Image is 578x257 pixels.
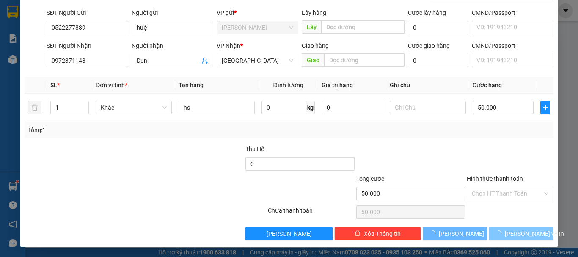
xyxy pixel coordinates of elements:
span: CHƯA CƯỚC : [80,55,128,64]
button: delete [28,101,41,114]
input: Cước giao hàng [408,54,468,67]
span: Thu Hộ [245,146,265,152]
span: Định lượng [273,82,303,88]
span: [PERSON_NAME] [267,229,312,238]
span: Tổng cước [356,175,384,182]
span: Giá trị hàng [322,82,353,88]
div: 0963933317 [81,36,167,48]
input: 0 [322,101,383,114]
label: Hình thức thanh toán [467,175,523,182]
span: plus [541,104,550,111]
span: Xóa Thông tin [364,229,401,238]
span: [PERSON_NAME] [439,229,484,238]
span: [PERSON_NAME] và In [505,229,564,238]
span: loading [429,230,439,236]
span: Giao hàng [302,42,329,49]
span: user-add [201,57,208,64]
div: Chưa thanh toán [267,206,355,221]
span: Nhận: [81,7,101,16]
div: Người nhận [132,41,213,50]
span: Cước hàng [473,82,502,88]
div: diễm [81,26,167,36]
input: Dọc đường [324,53,405,67]
span: loading [495,230,505,236]
div: [GEOGRAPHIC_DATA] [81,7,167,26]
th: Ghi chú [386,77,469,94]
input: Ghi Chú [390,101,466,114]
span: Phan Thiết [222,21,293,34]
div: CMND/Passport [472,41,553,50]
div: SĐT Người Gửi [47,8,128,17]
span: SL [50,82,57,88]
span: Khác [101,101,167,114]
span: Đơn vị tính [96,82,127,88]
div: Người gửi [132,8,213,17]
div: 30.000 [80,53,168,65]
label: Cước giao hàng [408,42,450,49]
span: Lấy hàng [302,9,326,16]
button: [PERSON_NAME] [245,227,332,240]
button: [PERSON_NAME] [423,227,487,240]
label: Cước lấy hàng [408,9,446,16]
button: deleteXóa Thông tin [334,227,421,240]
span: delete [355,230,361,237]
button: plus [540,101,550,114]
span: Gửi: [7,7,20,16]
div: VP gửi [217,8,298,17]
input: VD: Bàn, Ghế [179,101,255,114]
div: [PERSON_NAME] [7,7,75,26]
button: [PERSON_NAME] và In [489,227,553,240]
span: Giao [302,53,324,67]
span: kg [306,101,315,114]
span: Tên hàng [179,82,204,88]
div: SĐT Người Nhận [47,41,128,50]
div: CMND/Passport [472,8,553,17]
span: Đà Lạt [222,54,293,67]
div: Tổng: 1 [28,125,224,135]
input: Dọc đường [321,20,405,34]
input: Cước lấy hàng [408,21,468,34]
span: VP Nhận [217,42,240,49]
span: Lấy [302,20,321,34]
